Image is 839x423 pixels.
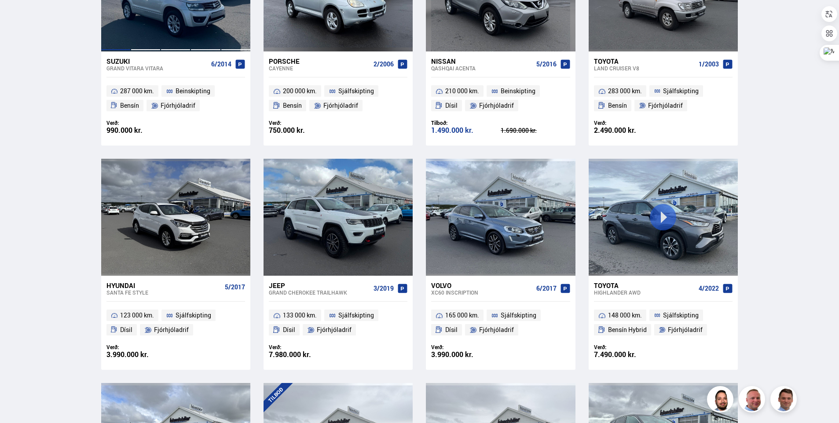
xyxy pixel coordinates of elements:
[431,289,532,295] div: XC60 INSCRIPTION
[269,344,338,350] div: Verð:
[106,127,176,134] div: 990.000 kr.
[589,276,738,370] a: Toyota Highlander AWD 4/2022 148 000 km. Sjálfskipting Bensín Hybrid Fjórhjóladrif Verð: 7.490.00...
[269,281,370,289] div: Jeep
[608,310,642,321] span: 148 000 km.
[176,86,210,96] span: Beinskipting
[269,127,338,134] div: 750.000 kr.
[431,57,532,65] div: Nissan
[479,100,514,111] span: Fjórhjóladrif
[608,86,642,96] span: 283 000 km.
[101,51,250,146] a: Suzuki Grand Vitara VITARA 6/2014 287 000 km. Beinskipting Bensín Fjórhjóladrif Verð: 990.000 kr.
[426,276,575,370] a: Volvo XC60 INSCRIPTION 6/2017 165 000 km. Sjálfskipting Dísil Fjórhjóladrif Verð: 3.990.000 kr.
[426,51,575,146] a: Nissan Qashqai ACENTA 5/2016 210 000 km. Beinskipting Dísil Fjórhjóladrif Tilboð: 1.490.000 kr. 1...
[264,51,413,146] a: Porsche Cayenne 2/2006 200 000 km. Sjálfskipting Bensín Fjórhjóladrif Verð: 750.000 kr.
[431,127,501,134] div: 1.490.000 kr.
[283,325,295,335] span: Dísil
[501,86,535,96] span: Beinskipting
[431,120,501,126] div: Tilboð:
[501,310,536,321] span: Sjálfskipting
[269,57,370,65] div: Porsche
[374,61,394,68] span: 2/2006
[106,351,176,358] div: 3.990.000 kr.
[225,284,245,291] span: 5/2017
[772,387,798,414] img: FbJEzSuNWCJXmdc-.webp
[431,344,501,350] div: Verð:
[283,86,317,96] span: 200 000 km.
[211,61,231,68] span: 6/2014
[431,351,501,358] div: 3.990.000 kr.
[668,325,703,335] span: Fjórhjóladrif
[699,61,719,68] span: 1/2003
[501,128,570,134] div: 1.690.000 kr.
[740,387,766,414] img: siFngHWaQ9KaOqBr.png
[445,310,479,321] span: 165 000 km.
[120,100,139,111] span: Bensín
[431,281,532,289] div: Volvo
[536,61,557,68] span: 5/2016
[594,289,695,295] div: Highlander AWD
[317,325,352,335] span: Fjórhjóladrif
[7,4,33,30] button: Opna LiveChat spjallviðmót
[445,86,479,96] span: 210 000 km.
[106,57,208,65] div: Suzuki
[374,285,394,292] span: 3/2019
[106,289,221,295] div: Santa Fe STYLE
[594,281,695,289] div: Toyota
[269,120,338,126] div: Verð:
[479,325,514,335] span: Fjórhjóladrif
[445,325,458,335] span: Dísil
[445,100,458,111] span: Dísil
[264,276,413,370] a: Jeep Grand Cherokee TRAILHAWK 3/2019 133 000 km. Sjálfskipting Dísil Fjórhjóladrif Verð: 7.980.00...
[431,65,532,71] div: Qashqai ACENTA
[269,289,370,295] div: Grand Cherokee TRAILHAWK
[161,100,195,111] span: Fjórhjóladrif
[106,65,208,71] div: Grand Vitara VITARA
[106,344,176,350] div: Verð:
[608,325,647,335] span: Bensín Hybrid
[269,351,338,358] div: 7.980.000 kr.
[120,86,154,96] span: 287 000 km.
[269,65,370,71] div: Cayenne
[536,285,557,292] span: 6/2017
[708,387,735,414] img: nhp88E3Fdnt1Opn2.png
[176,310,211,321] span: Sjálfskipting
[283,100,302,111] span: Bensín
[120,310,154,321] span: 123 000 km.
[663,86,699,96] span: Sjálfskipting
[323,100,358,111] span: Fjórhjóladrif
[283,310,317,321] span: 133 000 km.
[120,325,132,335] span: Dísil
[589,51,738,146] a: Toyota Land Cruiser V8 1/2003 283 000 km. Sjálfskipting Bensín Fjórhjóladrif Verð: 2.490.000 kr.
[594,120,663,126] div: Verð:
[699,285,719,292] span: 4/2022
[594,65,695,71] div: Land Cruiser V8
[594,57,695,65] div: Toyota
[106,281,221,289] div: Hyundai
[101,276,250,370] a: Hyundai Santa Fe STYLE 5/2017 123 000 km. Sjálfskipting Dísil Fjórhjóladrif Verð: 3.990.000 kr.
[338,310,374,321] span: Sjálfskipting
[154,325,189,335] span: Fjórhjóladrif
[594,344,663,350] div: Verð:
[594,351,663,358] div: 7.490.000 kr.
[338,86,374,96] span: Sjálfskipting
[608,100,627,111] span: Bensín
[663,310,699,321] span: Sjálfskipting
[648,100,683,111] span: Fjórhjóladrif
[594,127,663,134] div: 2.490.000 kr.
[106,120,176,126] div: Verð:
